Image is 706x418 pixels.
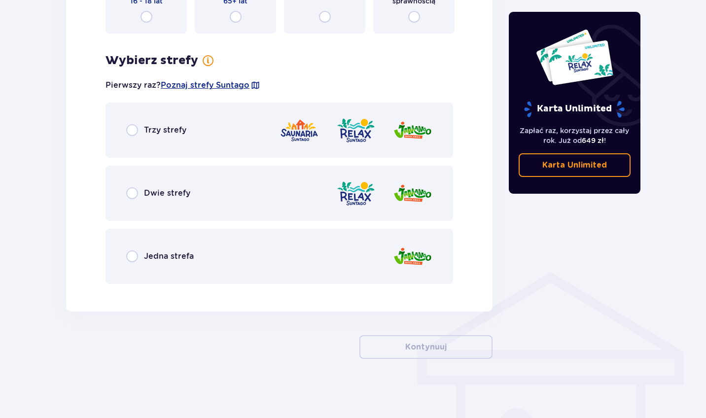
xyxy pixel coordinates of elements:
p: Karta Unlimited [523,101,626,118]
a: Karta Unlimited [519,153,631,177]
p: Wybierz strefy [106,53,198,68]
a: Poznaj strefy Suntago [161,80,249,91]
p: Dwie strefy [144,188,190,199]
img: zone logo [336,179,376,208]
p: Karta Unlimited [542,160,607,171]
p: Kontynuuj [405,342,447,352]
p: Pierwszy raz? [106,80,260,91]
p: Zapłać raz, korzystaj przez cały rok. Już od ! [519,126,631,145]
button: Kontynuuj [359,335,493,359]
img: zone logo [336,116,376,144]
p: Jedna strefa [144,251,194,262]
img: zone logo [393,116,432,144]
img: zone logo [393,179,432,208]
p: Trzy strefy [144,125,186,136]
img: zone logo [280,116,319,144]
span: 649 zł [582,137,604,144]
img: zone logo [393,243,432,271]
